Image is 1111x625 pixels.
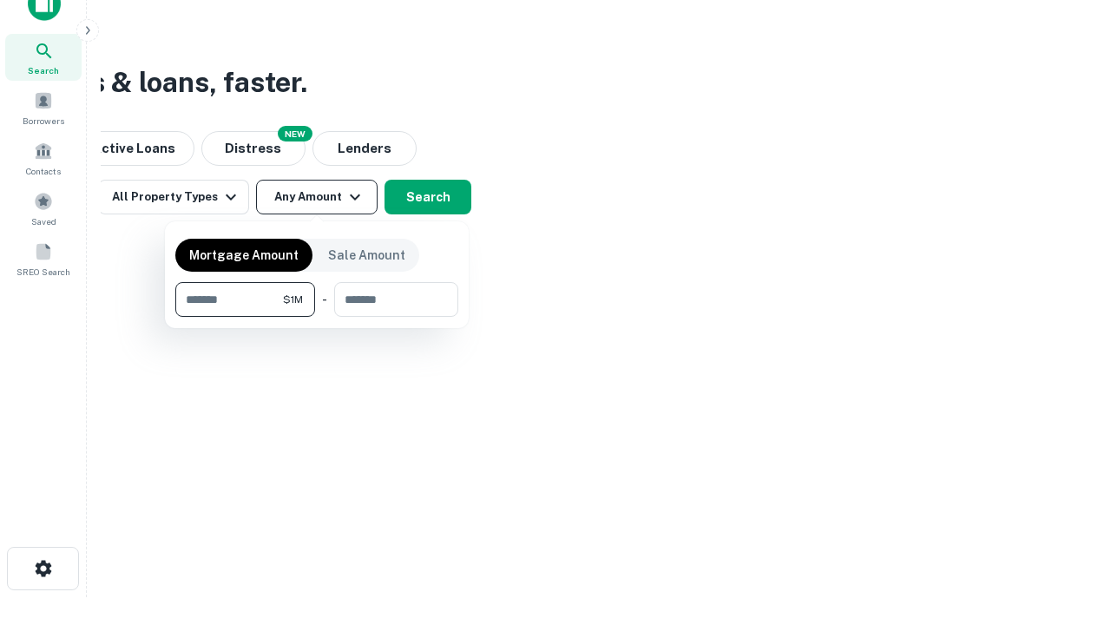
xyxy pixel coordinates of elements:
p: Mortgage Amount [189,246,299,265]
iframe: Chat Widget [1024,486,1111,569]
p: Sale Amount [328,246,405,265]
span: $1M [283,292,303,307]
div: - [322,282,327,317]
